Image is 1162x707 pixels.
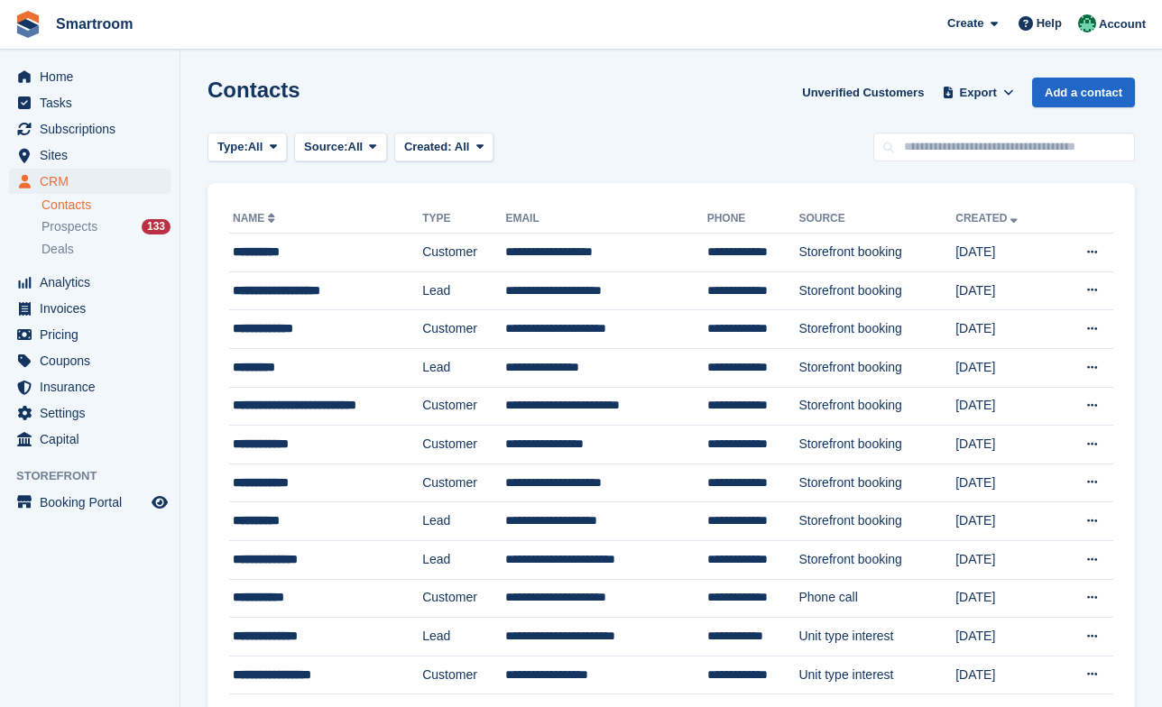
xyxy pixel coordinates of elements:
[9,322,171,347] a: menu
[938,78,1018,107] button: Export
[40,374,148,399] span: Insurance
[955,426,1056,464] td: [DATE]
[955,348,1056,387] td: [DATE]
[707,205,799,234] th: Phone
[955,212,1021,225] a: Created
[798,271,955,310] td: Storefront booking
[40,490,148,515] span: Booking Portal
[40,90,148,115] span: Tasks
[505,205,706,234] th: Email
[142,219,171,234] div: 133
[422,205,505,234] th: Type
[40,348,148,373] span: Coupons
[9,116,171,142] a: menu
[798,618,955,656] td: Unit type interest
[9,270,171,295] a: menu
[422,579,505,618] td: Customer
[9,142,171,168] a: menu
[9,64,171,89] a: menu
[795,78,931,107] a: Unverified Customers
[455,140,470,153] span: All
[422,464,505,502] td: Customer
[422,618,505,656] td: Lead
[1032,78,1135,107] a: Add a contact
[955,464,1056,502] td: [DATE]
[304,138,347,156] span: Source:
[422,540,505,579] td: Lead
[40,296,148,321] span: Invoices
[955,310,1056,349] td: [DATE]
[955,271,1056,310] td: [DATE]
[41,197,171,214] a: Contacts
[955,502,1056,541] td: [DATE]
[422,348,505,387] td: Lead
[207,133,287,162] button: Type: All
[40,142,148,168] span: Sites
[40,270,148,295] span: Analytics
[40,322,148,347] span: Pricing
[422,502,505,541] td: Lead
[207,78,300,102] h1: Contacts
[14,11,41,38] img: stora-icon-8386f47178a22dfd0bd8f6a31ec36ba5ce8667c1dd55bd0f319d3a0aa187defe.svg
[9,427,171,452] a: menu
[422,426,505,464] td: Customer
[798,656,955,694] td: Unit type interest
[40,64,148,89] span: Home
[248,138,263,156] span: All
[16,467,180,485] span: Storefront
[294,133,387,162] button: Source: All
[348,138,364,156] span: All
[49,9,140,39] a: Smartroom
[9,348,171,373] a: menu
[394,133,493,162] button: Created: All
[233,212,279,225] a: Name
[798,502,955,541] td: Storefront booking
[798,387,955,426] td: Storefront booking
[798,540,955,579] td: Storefront booking
[798,348,955,387] td: Storefront booking
[41,217,171,236] a: Prospects 133
[404,140,452,153] span: Created:
[422,271,505,310] td: Lead
[798,579,955,618] td: Phone call
[422,387,505,426] td: Customer
[955,234,1056,272] td: [DATE]
[422,234,505,272] td: Customer
[422,310,505,349] td: Customer
[40,427,148,452] span: Capital
[41,218,97,235] span: Prospects
[149,491,171,513] a: Preview store
[798,205,955,234] th: Source
[422,656,505,694] td: Customer
[41,241,74,258] span: Deals
[798,464,955,502] td: Storefront booking
[947,14,983,32] span: Create
[9,169,171,194] a: menu
[217,138,248,156] span: Type:
[41,240,171,259] a: Deals
[798,234,955,272] td: Storefront booking
[9,296,171,321] a: menu
[1037,14,1062,32] span: Help
[40,400,148,426] span: Settings
[1099,15,1146,33] span: Account
[1078,14,1096,32] img: Jacob Gabriel
[40,116,148,142] span: Subscriptions
[955,540,1056,579] td: [DATE]
[955,618,1056,656] td: [DATE]
[798,426,955,464] td: Storefront booking
[9,90,171,115] a: menu
[9,400,171,426] a: menu
[798,310,955,349] td: Storefront booking
[955,656,1056,694] td: [DATE]
[955,387,1056,426] td: [DATE]
[9,490,171,515] a: menu
[9,374,171,399] a: menu
[40,169,148,194] span: CRM
[955,579,1056,618] td: [DATE]
[960,84,997,102] span: Export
